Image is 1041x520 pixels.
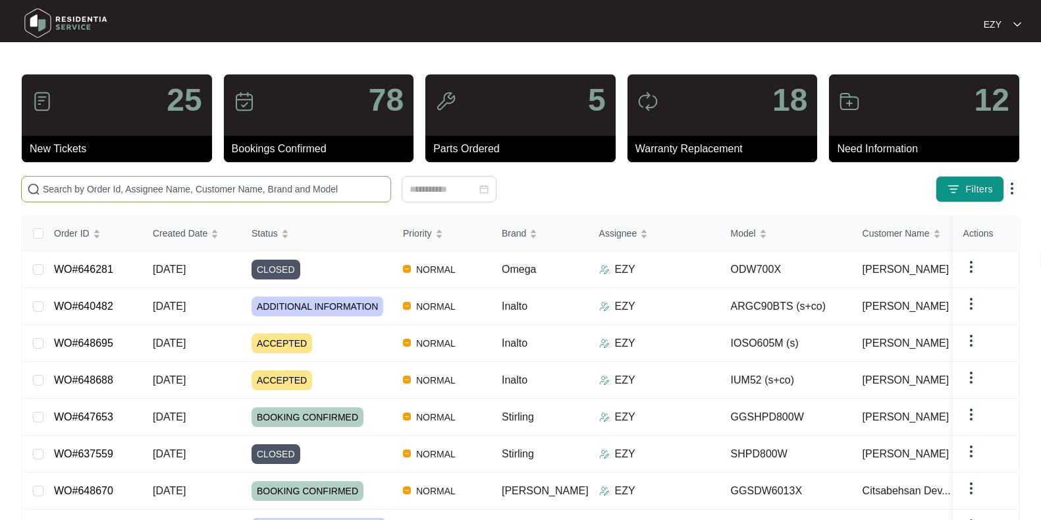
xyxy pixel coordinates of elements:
[54,448,113,459] a: WO#637559
[965,183,993,196] span: Filters
[963,370,979,386] img: dropdown arrow
[1013,21,1021,28] img: dropdown arrow
[615,262,635,277] p: EZY
[963,480,979,496] img: dropdown arrow
[502,374,527,386] span: Inalto
[852,216,984,251] th: Customer Name
[142,216,241,251] th: Created Date
[974,84,1009,116] p: 12
[615,335,635,351] p: EZY
[232,141,414,157] p: Bookings Confirmed
[403,302,411,310] img: Vercel Logo
[502,337,527,349] span: Inalto
[984,18,1001,31] p: EZY
[411,335,461,351] span: NORMAL
[153,411,186,422] span: [DATE]
[953,216,1019,251] th: Actions
[720,436,852,473] td: SHPD800W
[403,339,411,347] img: Vercel Logo
[54,264,113,275] a: WO#646281
[863,335,949,351] span: [PERSON_NAME]
[153,337,186,349] span: [DATE]
[615,409,635,425] p: EZY
[720,288,852,325] td: ARGC90BTS (s+co)
[403,486,411,494] img: Vercel Logo
[153,264,186,275] span: [DATE]
[589,216,720,251] th: Assignee
[435,91,456,112] img: icon
[153,374,186,386] span: [DATE]
[411,483,461,499] span: NORMAL
[403,449,411,457] img: Vercel Logo
[599,412,610,422] img: Assigner Icon
[411,409,461,425] span: NORMAL
[963,407,979,422] img: dropdown arrow
[27,183,40,196] img: search-icon
[1004,181,1020,196] img: dropdown arrow
[963,444,979,459] img: dropdown arrow
[252,333,312,353] span: ACCEPTED
[599,375,610,386] img: Assigner Icon
[502,448,534,459] span: Stirling
[153,301,186,312] span: [DATE]
[252,260,300,279] span: CLOSED
[936,176,1004,202] button: filter iconFilters
[411,372,461,388] span: NORMAL
[863,299,949,314] span: [PERSON_NAME]
[54,301,113,312] a: WO#640482
[502,264,536,275] span: Omega
[403,413,411,420] img: Vercel Logo
[599,226,637,241] span: Assignee
[54,226,90,241] span: Order ID
[502,411,534,422] span: Stirling
[863,372,949,388] span: [PERSON_NAME]
[615,446,635,462] p: EZY
[54,337,113,349] a: WO#648695
[43,216,142,251] th: Order ID
[403,376,411,384] img: Vercel Logo
[599,264,610,275] img: Assigner Icon
[54,411,113,422] a: WO#647653
[947,183,960,196] img: filter icon
[54,374,113,386] a: WO#648688
[615,372,635,388] p: EZY
[720,473,852,509] td: GGSDW6013X
[153,485,186,496] span: [DATE]
[863,409,949,425] span: [PERSON_NAME]
[502,485,589,496] span: [PERSON_NAME]
[502,301,527,312] span: Inalto
[167,84,201,116] p: 25
[720,325,852,362] td: IOSO605M (s)
[599,486,610,496] img: Assigner Icon
[252,370,312,390] span: ACCEPTED
[54,485,113,496] a: WO#648670
[615,299,635,314] p: EZY
[252,481,363,501] span: BOOKING CONFIRMED
[837,141,1019,157] p: Need Information
[720,216,852,251] th: Model
[43,182,385,196] input: Search by Order Id, Assignee Name, Customer Name, Brand and Model
[411,299,461,314] span: NORMAL
[392,216,491,251] th: Priority
[20,3,112,43] img: residentia service logo
[963,259,979,275] img: dropdown arrow
[731,226,756,241] span: Model
[963,333,979,349] img: dropdown arrow
[403,265,411,273] img: Vercel Logo
[720,399,852,436] td: GGSHPD800W
[615,483,635,499] p: EZY
[863,446,949,462] span: [PERSON_NAME]
[720,251,852,288] td: ODW700X
[720,362,852,399] td: IUM52 (s+co)
[863,226,930,241] span: Customer Name
[502,226,526,241] span: Brand
[411,446,461,462] span: NORMAL
[599,301,610,312] img: Assigner Icon
[252,226,278,241] span: Status
[252,407,363,427] span: BOOKING CONFIRMED
[637,91,658,112] img: icon
[839,91,860,112] img: icon
[963,296,979,312] img: dropdown arrow
[252,444,300,464] span: CLOSED
[863,262,949,277] span: [PERSON_NAME]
